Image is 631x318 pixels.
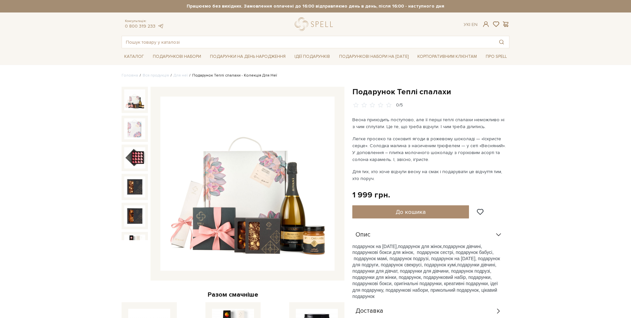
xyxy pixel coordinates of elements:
a: Корпоративним клієнтам [415,51,479,62]
a: Ідеї подарунків [292,52,333,62]
a: En [472,22,478,27]
a: Про Spell [483,52,509,62]
input: Пошук товару у каталозі [122,36,494,48]
p: Легке просеко та соковиті ягоди в рожевому шоколаді — «Іскристе серце». Солодка малина з насичени... [352,135,506,163]
img: Подарунок Теплі спалахи [160,97,335,271]
div: Ук [464,22,478,28]
a: Каталог [122,52,147,62]
a: logo [295,17,336,31]
a: Для неї [174,73,188,78]
span: | [469,22,470,27]
a: Подарункові набори [150,52,204,62]
a: Головна [122,73,138,78]
strong: Працюємо без вихідних. Замовлення оплачені до 16:00 відправляємо день в день, після 16:00 - насту... [122,3,509,9]
img: Подарунок Теплі спалахи [124,235,145,256]
span: До кошика [396,208,426,216]
a: 0 800 319 233 [125,23,155,29]
p: Весна приходить поступово, але її перші теплі спалахи неможливо ні з чим сплутати. Це те, що треб... [352,116,506,130]
span: подарунок на [DATE], [352,244,398,249]
div: 1 999 грн. [352,190,390,200]
a: Подарунки на День народження [207,52,288,62]
li: Подарунок Теплі спалахи - Колекція Для Неї [188,73,277,79]
button: Пошук товару у каталозі [494,36,509,48]
span: подарунок дівчині, подарункові бокси для жінок, подарунок сестрі, подарунок бабусі, подарунок мам... [352,244,500,267]
h1: Подарунок Теплі спалахи [352,87,509,97]
a: Вся продукція [143,73,169,78]
div: 0/5 [396,102,403,108]
img: Подарунок Теплі спалахи [124,118,145,139]
img: Подарунок Теплі спалахи [124,176,145,197]
a: Подарункові набори на [DATE] [337,51,411,62]
img: Подарунок Теплі спалахи [124,89,145,110]
button: До кошика [352,205,469,218]
p: Для тих, хто хоче відчути весну на смак і подарувати це відчуття тим, хто поруч. [352,168,506,182]
img: Подарунок Теплі спалахи [124,147,145,168]
span: Доставка [356,308,383,314]
span: подарунки дівчині, подарунки для дівчат, подарунки для дівчини, подарунок подрузі, подарунки для ... [352,262,498,299]
span: Консультація: [125,19,164,23]
img: Подарунок Теплі спалахи [124,205,145,226]
span: подарунок для жінок, [398,244,443,249]
a: telegram [157,23,164,29]
div: Разом смачніше [122,290,344,299]
span: Опис [356,232,370,238]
